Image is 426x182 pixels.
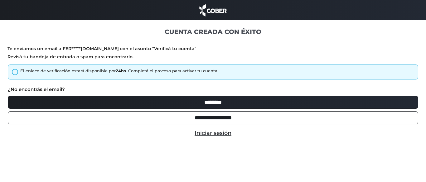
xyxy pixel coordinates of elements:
p: Revisá tu bandeja de entrada o spam para encontrarlo. [7,54,419,60]
p: Te enviamos un email a FER*****[DOMAIN_NAME] con el asunto "Verificá tu cuenta" [7,46,419,52]
h1: CUENTA CREADA CON ÉXITO [7,28,419,36]
strong: 24hs [116,68,126,73]
div: El enlace de verificación estará disponible por . Completá el proceso para activar tu cuenta. [20,68,218,74]
img: cober_marca.png [198,3,228,17]
label: ¿No encontrás el email? [8,86,65,93]
a: Iniciar sesión [195,130,231,136]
